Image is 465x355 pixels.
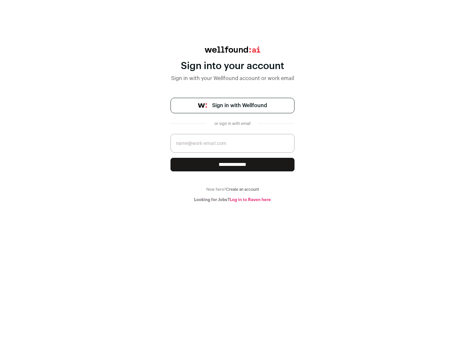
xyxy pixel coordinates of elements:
[170,75,294,82] div: Sign in with your Wellfound account or work email
[205,46,260,53] img: wellfound:ai
[170,60,294,72] div: Sign into your account
[230,198,271,202] a: Log in to Raven here
[170,197,294,202] div: Looking for Jobs?
[226,188,259,191] a: Create an account
[170,98,294,113] a: Sign in with Wellfound
[170,187,294,192] div: New here?
[212,102,267,109] span: Sign in with Wellfound
[170,134,294,153] input: name@work-email.com
[212,121,253,126] div: or sign in with email
[198,103,207,108] img: wellfound-symbol-flush-black-fb3c872781a75f747ccb3a119075da62bfe97bd399995f84a933054e44a575c4.png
